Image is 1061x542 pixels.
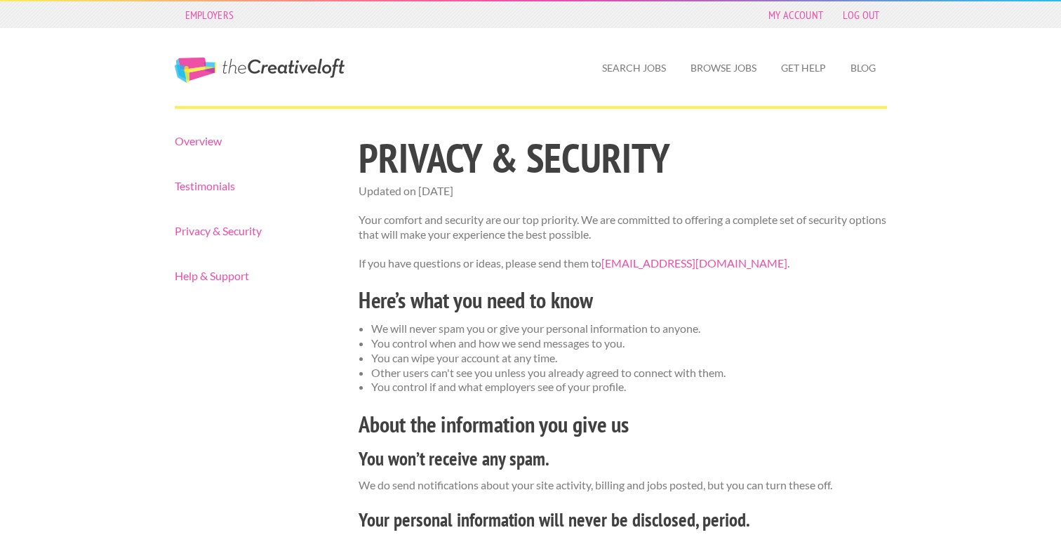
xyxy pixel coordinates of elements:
a: Privacy & Security [175,225,335,237]
li: You control when and how we send messages to you. [371,336,887,351]
h3: Your personal information will never be disclosed, period. [359,507,887,534]
a: Blog [839,52,887,84]
li: You control if and what employers see of your profile. [371,380,887,395]
a: The Creative Loft [175,58,345,83]
li: We will never spam you or give your personal information to anyone. [371,322,887,336]
h1: Privacy & Security [359,138,887,178]
p: If you have questions or ideas, please send them to . [359,256,887,271]
a: [EMAIL_ADDRESS][DOMAIN_NAME] [601,256,787,270]
h2: About the information you give us [359,409,887,440]
a: Browse Jobs [679,52,768,84]
p: Your comfort and security are our top priority. We are committed to offering a complete set of se... [359,213,887,242]
a: Overview [175,135,335,147]
a: Employers [178,5,241,25]
a: Log Out [836,5,886,25]
p: Updated on [DATE] [359,184,887,199]
h2: Here’s what you need to know [359,284,887,316]
li: Other users can't see you unless you already agreed to connect with them. [371,366,887,381]
h3: You won’t receive any spam. [359,446,887,472]
a: Help & Support [175,270,335,282]
a: Search Jobs [591,52,677,84]
a: Get Help [770,52,837,84]
li: You can wipe your account at any time. [371,351,887,366]
p: We do send notifications about your site activity, billing and jobs posted, but you can turn thes... [359,478,887,493]
a: My Account [761,5,830,25]
a: Testimonials [175,180,335,192]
